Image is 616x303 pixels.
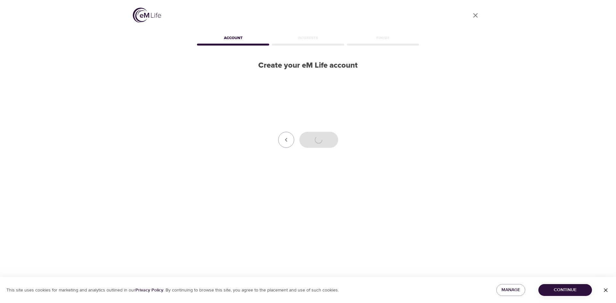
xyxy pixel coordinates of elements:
[468,8,483,23] a: close
[538,284,592,296] button: Continue
[196,61,420,70] h2: Create your eM Life account
[543,286,587,294] span: Continue
[133,8,161,23] img: logo
[135,287,163,293] a: Privacy Policy
[496,284,525,296] button: Manage
[501,286,520,294] span: Manage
